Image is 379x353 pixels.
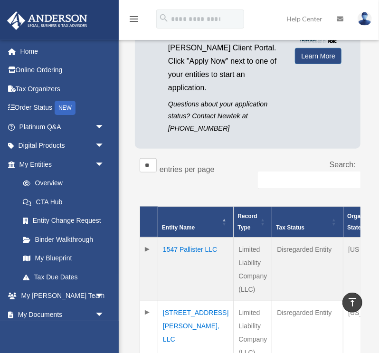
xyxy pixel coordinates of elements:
a: Overview [13,174,109,193]
th: Record Type: Activate to sort [234,207,272,238]
div: NEW [55,101,76,115]
a: Online Ordering [7,61,119,80]
a: vertical_align_top [342,293,362,313]
p: Click "Apply Now" next to one of your entities to start an application. [168,55,281,95]
i: search [159,13,169,23]
a: Home [7,42,119,61]
a: My [PERSON_NAME] Teamarrow_drop_down [7,286,119,305]
a: Platinum Q&Aarrow_drop_down [7,117,119,136]
a: My Entitiesarrow_drop_down [7,155,114,174]
a: Tax Organizers [7,79,119,98]
a: Order StatusNEW [7,98,119,118]
span: Record Type [237,213,257,231]
span: Entity Name [162,224,195,231]
a: My Blueprint [13,249,114,268]
a: Tax Due Dates [13,267,114,286]
a: CTA Hub [13,192,114,211]
a: Digital Productsarrow_drop_down [7,136,119,155]
img: Anderson Advisors Platinum Portal [4,11,90,30]
span: arrow_drop_down [95,286,114,306]
td: Disregarded Entity [272,238,343,301]
span: Tax Status [276,224,304,231]
label: Search: [330,161,356,169]
p: Questions about your application status? Contact Newtek at [PHONE_NUMBER] [168,98,281,134]
a: Binder Walkthrough [13,230,114,249]
td: Limited Liability Company (LLC) [234,238,272,301]
i: menu [128,13,140,25]
label: entries per page [160,165,215,173]
a: My Documentsarrow_drop_down [7,305,119,324]
span: arrow_drop_down [95,305,114,324]
i: vertical_align_top [347,296,358,308]
img: User Pic [358,12,372,26]
a: Entity Change Request [13,211,114,230]
img: NewtekBankLogoSM.png [300,38,337,43]
th: Entity Name: Activate to invert sorting [158,207,234,238]
span: arrow_drop_down [95,136,114,156]
a: Learn More [295,48,341,64]
td: 1547 Pallister LLC [158,238,234,301]
a: menu [128,17,140,25]
span: arrow_drop_down [95,155,114,174]
span: arrow_drop_down [95,117,114,137]
th: Tax Status: Activate to sort [272,207,343,238]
